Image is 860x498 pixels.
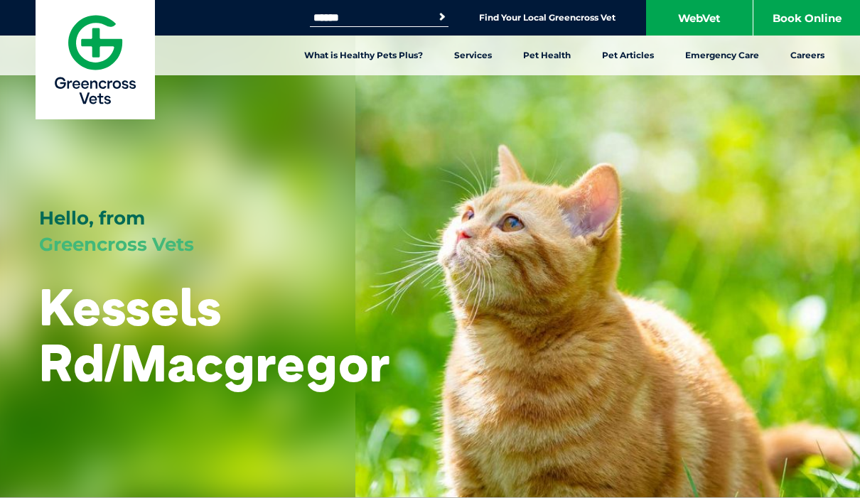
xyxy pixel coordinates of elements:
[439,36,507,75] a: Services
[586,36,670,75] a: Pet Articles
[289,36,439,75] a: What is Healthy Pets Plus?
[435,10,449,24] button: Search
[479,12,616,23] a: Find Your Local Greencross Vet
[775,36,840,75] a: Careers
[39,278,390,391] h1: Kessels Rd/Macgregor
[39,233,194,256] span: Greencross Vets
[39,207,145,229] span: Hello, from
[670,36,775,75] a: Emergency Care
[507,36,586,75] a: Pet Health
